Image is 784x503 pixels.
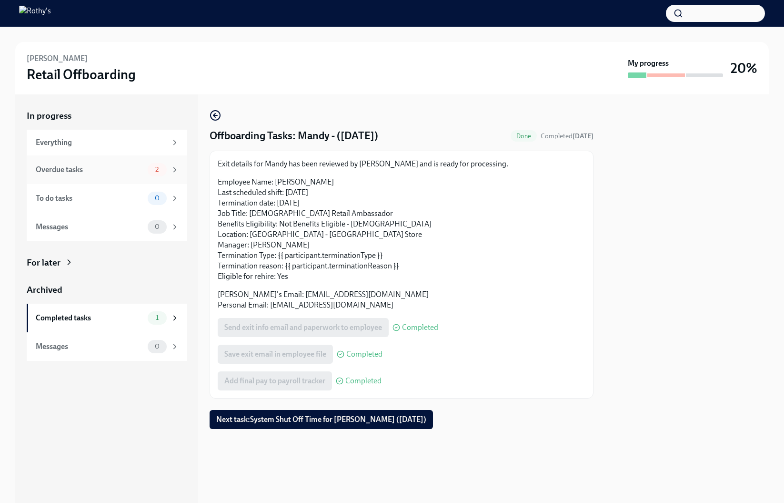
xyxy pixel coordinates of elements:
a: In progress [27,110,187,122]
a: Everything [27,130,187,155]
span: 0 [149,223,165,230]
p: Employee Name: [PERSON_NAME] Last scheduled shift: [DATE] Termination date: [DATE] Job Title: [DE... [218,177,585,282]
span: Completed [541,132,593,140]
div: Messages [36,222,144,232]
h4: Offboarding Tasks: Mandy - ([DATE]) [210,129,378,143]
a: Archived [27,284,187,296]
a: Messages0 [27,332,187,361]
div: Everything [36,137,167,148]
span: September 30th, 2025 16:03 [541,132,593,141]
strong: My progress [628,58,669,69]
a: Completed tasks1 [27,304,187,332]
p: [PERSON_NAME]'s Email: [EMAIL_ADDRESS][DOMAIN_NAME] Personal Email: [EMAIL_ADDRESS][DOMAIN_NAME] [218,289,585,310]
a: Messages0 [27,213,187,241]
span: 0 [149,195,165,202]
a: Overdue tasks2 [27,155,187,184]
span: 2 [150,166,164,173]
span: Next task : System Shut Off Time for [PERSON_NAME] ([DATE]) [216,415,426,424]
p: Exit details for Mandy has been reviewed by [PERSON_NAME] and is ready for processing. [218,159,585,169]
button: Next task:System Shut Off Time for [PERSON_NAME] ([DATE]) [210,410,433,429]
div: Overdue tasks [36,164,144,175]
h3: Retail Offboarding [27,66,136,83]
span: Completed [402,324,438,331]
span: Done [511,133,537,140]
div: Completed tasks [36,313,144,323]
span: 0 [149,343,165,350]
span: Completed [346,350,382,358]
h6: [PERSON_NAME] [27,53,88,64]
strong: [DATE] [573,132,593,140]
h3: 20% [731,60,757,77]
div: Messages [36,341,144,352]
img: Rothy's [19,6,51,21]
a: For later [27,257,187,269]
div: To do tasks [36,193,144,204]
span: 1 [150,314,164,321]
span: Completed [345,377,382,385]
a: To do tasks0 [27,184,187,213]
div: For later [27,257,60,269]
